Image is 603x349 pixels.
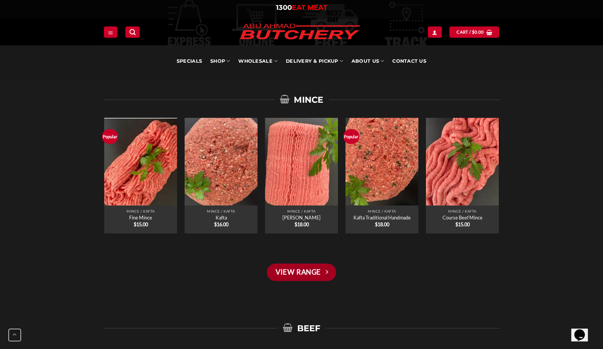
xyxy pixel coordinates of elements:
[283,323,320,334] span: BEEF
[134,221,136,227] span: $
[8,329,21,341] button: Go to top
[449,26,499,37] a: View cart
[426,118,499,205] img: Abu Ahmad Butchery Punchbowl
[455,221,470,227] bdi: 15.00
[375,221,389,227] bdi: 18.00
[353,215,411,221] a: Kafta Traditional Handmade
[104,118,177,205] img: Abu Ahmad Butchery Punchbowl
[375,221,378,227] span: $
[428,26,441,37] a: Login
[238,45,278,77] a: Wholesale
[295,221,309,227] bdi: 18.00
[185,118,258,205] img: Abu Ahmad Butchery Punchbowl
[276,3,327,12] a: 1300EAT MEAT
[456,29,484,36] span: Cart /
[472,29,475,36] span: $
[286,45,343,77] a: Delivery & Pickup
[185,118,258,205] a: Kafta
[345,118,418,205] a: Kafta Traditional Handmade
[234,19,366,45] img: Abu Ahmad Butchery
[214,221,217,227] span: $
[276,3,292,12] span: 1300
[188,209,254,213] p: Mince / Kafta
[269,209,334,213] p: Mince / Kafta
[265,118,338,205] img: Abu Ahmad Butchery Punchbowl
[214,221,228,227] bdi: 16.00
[104,118,177,205] a: Fine Mince
[280,94,323,105] span: MINCE
[104,26,117,37] a: Menu
[265,118,338,205] a: Kibbeh Mince
[125,26,140,37] a: Search
[426,118,499,205] a: Course Beef Mince
[216,215,227,221] a: Kafta
[392,45,426,77] a: Contact Us
[571,319,595,341] iframe: chat widget
[295,221,297,227] span: $
[349,209,415,213] p: Mince / Kafta
[430,209,495,213] p: Mince / Kafta
[455,221,458,227] span: $
[292,3,327,12] span: EAT MEAT
[108,209,173,213] p: Mince / Kafta
[443,215,483,221] a: Course Beef Mince
[345,118,418,205] img: Abu Ahmad Butchery Punchbowl
[129,215,152,221] a: Fine Mince
[177,45,202,77] a: Specials
[472,29,484,34] bdi: 0.00
[134,221,148,227] bdi: 15.00
[352,45,384,77] a: About Us
[267,264,336,281] a: View Range
[210,45,230,77] a: SHOP
[282,215,321,221] a: [PERSON_NAME]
